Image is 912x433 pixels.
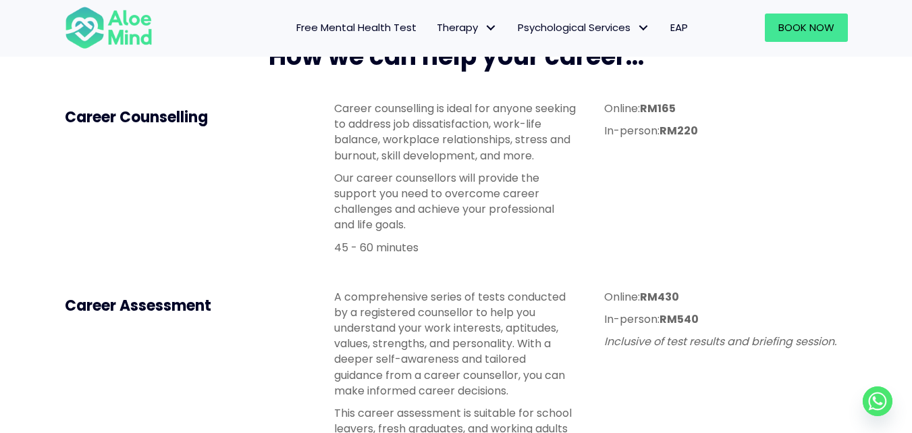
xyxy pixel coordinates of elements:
span: Psychological Services [518,20,650,34]
a: Whatsapp [863,386,892,416]
a: Free Mental Health Test [286,14,427,42]
p: Online: [604,101,847,116]
a: EAP [660,14,698,42]
p: 45 - 60 minutes [334,240,577,255]
p: In-person: [604,123,847,138]
em: Inclusive of test results and briefing session. [604,334,836,349]
span: Psychological Services: submenu [634,18,653,38]
span: Book Now [778,20,834,34]
a: TherapyTherapy: submenu [427,14,508,42]
p: In-person: [604,311,847,327]
p: Our career counsellors will provide the support you need to overcome career challenges and achiev... [334,170,577,233]
a: Psychological ServicesPsychological Services: submenu [508,14,660,42]
p: Career counselling is ideal for anyone seeking to address job dissatisfaction, work-life balance,... [334,101,577,163]
a: Book Now [765,14,848,42]
span: Therapy [437,20,498,34]
nav: Menu [170,14,698,42]
span: EAP [670,20,688,34]
strong: RM220 [660,123,698,138]
img: Aloe mind Logo [65,5,153,50]
span: How we can help your career... [269,39,644,74]
span: Therapy: submenu [481,18,501,38]
span: Free Mental Health Test [296,20,417,34]
h4: Career Assessment [65,296,308,317]
h4: Career Counselling [65,107,308,128]
p: A comprehensive series of tests conducted by a registered counsellor to help you understand your ... [334,289,577,399]
strong: RM540 [660,311,699,327]
strong: RM430 [640,289,679,305]
p: Online: [604,289,847,305]
strong: RM165 [640,101,676,116]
